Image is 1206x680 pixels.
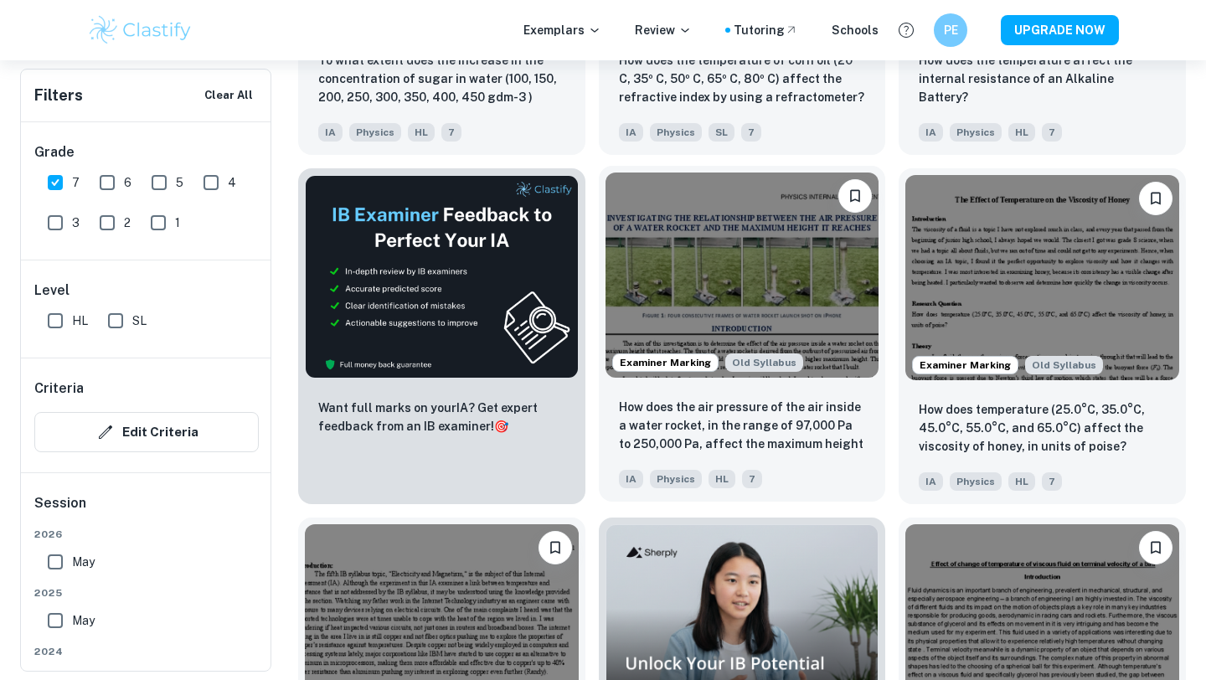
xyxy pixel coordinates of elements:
[1139,182,1172,215] button: Bookmark
[1008,472,1035,491] span: HL
[298,168,585,504] a: ThumbnailWant full marks on yourIA? Get expert feedback from an IB examiner!
[919,123,943,142] span: IA
[941,21,961,39] h6: PE
[619,51,866,106] p: How does the temperature of corn oil (20º C, 35º C, 50º C, 65º C, 80º C) affect the refractive in...
[599,168,886,504] a: Examiner MarkingStarting from the May 2025 session, the Physics IA requirements have changed. It'...
[913,358,1018,373] span: Examiner Marking
[34,142,259,162] h6: Grade
[200,83,257,108] button: Clear All
[650,123,702,142] span: Physics
[1025,356,1103,374] span: Old Syllabus
[124,214,131,232] span: 2
[619,123,643,142] span: IA
[34,84,83,107] h6: Filters
[725,353,803,372] div: Starting from the May 2025 session, the Physics IA requirements have changed. It's OK to refer to...
[124,173,131,192] span: 6
[87,13,193,47] img: Clastify logo
[619,470,643,488] span: IA
[72,173,80,192] span: 7
[1139,531,1172,564] button: Bookmark
[905,175,1179,380] img: Physics IA example thumbnail: How does temperature (25.0°C, 35.0°C, 45
[919,400,1166,456] p: How does temperature (25.0°C, 35.0°C, 45.0°C, 55.0°C, and 65.0°C) affect the viscosity of honey, ...
[34,412,259,452] button: Edit Criteria
[34,493,259,527] h6: Session
[934,13,967,47] button: PE
[1042,472,1062,491] span: 7
[742,470,762,488] span: 7
[1025,356,1103,374] div: Starting from the May 2025 session, the Physics IA requirements have changed. It's OK to refer to...
[349,123,401,142] span: Physics
[175,214,180,232] span: 1
[318,123,343,142] span: IA
[832,21,879,39] a: Schools
[523,21,601,39] p: Exemplars
[606,173,879,378] img: Physics IA example thumbnail: How does the air pressure of the air ins
[34,585,259,600] span: 2025
[899,168,1186,504] a: Examiner MarkingStarting from the May 2025 session, the Physics IA requirements have changed. It'...
[635,21,692,39] p: Review
[34,281,259,301] h6: Level
[709,123,734,142] span: SL
[892,16,920,44] button: Help and Feedback
[494,420,508,433] span: 🎯
[919,51,1166,106] p: How does the temperature affect the internal resistance of an Alkaline Battery?
[305,175,579,379] img: Thumbnail
[741,123,761,142] span: 7
[34,644,259,659] span: 2024
[1001,15,1119,45] button: UPGRADE NOW
[650,470,702,488] span: Physics
[72,312,88,330] span: HL
[619,398,866,455] p: How does the air pressure of the air inside a water rocket, in the range of 97,000 Pa to 250,000 ...
[838,179,872,213] button: Bookmark
[72,553,95,571] span: May
[132,312,147,330] span: SL
[34,379,84,399] h6: Criteria
[318,51,565,108] p: To what extent does the increase in the concentration of sugar in water (100, 150, 200, 250, 300,...
[176,173,183,192] span: 5
[919,472,943,491] span: IA
[228,173,236,192] span: 4
[1008,123,1035,142] span: HL
[72,214,80,232] span: 3
[408,123,435,142] span: HL
[725,353,803,372] span: Old Syllabus
[950,123,1002,142] span: Physics
[34,527,259,542] span: 2026
[1042,123,1062,142] span: 7
[441,123,461,142] span: 7
[709,470,735,488] span: HL
[950,472,1002,491] span: Physics
[613,355,718,370] span: Examiner Marking
[539,531,572,564] button: Bookmark
[318,399,565,435] p: Want full marks on your IA ? Get expert feedback from an IB examiner!
[734,21,798,39] a: Tutoring
[72,611,95,630] span: May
